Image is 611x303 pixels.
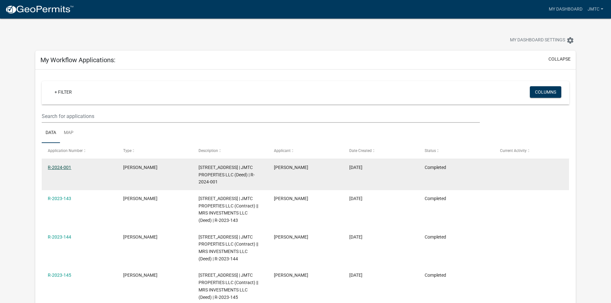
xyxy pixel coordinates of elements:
[349,148,372,153] span: Date Created
[274,165,308,170] span: James McConnell
[48,148,83,153] span: Application Number
[199,148,218,153] span: Description
[510,37,565,44] span: My Dashboard Settings
[42,123,60,143] a: Data
[425,196,446,201] span: Completed
[48,196,71,201] a: R-2023-143
[49,86,77,98] a: + Filter
[117,143,192,158] datatable-header-cell: Type
[199,234,258,261] span: 1113 N 6TH ST | JMTC PROPERTIES LLC (Contract) || MRS INVESTMENTS LLC (Deed) | R-2023-144
[123,196,157,201] span: Rental Registration
[199,273,258,299] span: 1111 N 6TH ST | JMTC PROPERTIES LLC (Contract) || MRS INVESTMENTS LLC (Deed) | R-2023-145
[192,143,268,158] datatable-header-cell: Description
[546,3,585,15] a: My Dashboard
[274,196,308,201] span: James McConnell
[505,34,579,46] button: My Dashboard Settingssettings
[123,234,157,240] span: Rental Registration
[566,37,574,44] i: settings
[42,143,117,158] datatable-header-cell: Application Number
[425,148,436,153] span: Status
[530,86,561,98] button: Columns
[349,196,362,201] span: 03/06/2023
[123,165,157,170] span: Rental Registration
[349,165,362,170] span: 03/06/2023
[349,234,362,240] span: 03/06/2023
[60,123,77,143] a: Map
[585,3,606,15] a: JMTC
[48,234,71,240] a: R-2023-144
[548,56,571,63] button: collapse
[500,148,527,153] span: Current Activity
[199,196,258,223] span: 1115 N 6TH ST | JMTC PROPERTIES LLC (Contract) || MRS INVESTMENTS LLC (Deed) | R-2023-143
[425,273,446,278] span: Completed
[42,110,479,123] input: Search for applications
[425,234,446,240] span: Completed
[343,143,419,158] datatable-header-cell: Date Created
[274,234,308,240] span: James McConnell
[268,143,343,158] datatable-header-cell: Applicant
[425,165,446,170] span: Completed
[40,56,115,64] h5: My Workflow Applications:
[418,143,494,158] datatable-header-cell: Status
[349,273,362,278] span: 03/06/2023
[274,273,308,278] span: James McConnell
[48,165,71,170] a: R-2024-001
[123,148,132,153] span: Type
[199,165,255,185] span: 511 S D ST | JMTC PROPERTIES LLC (Deed) | R-2024-001
[274,148,291,153] span: Applicant
[48,273,71,278] a: R-2023-145
[123,273,157,278] span: Rental Registration
[494,143,569,158] datatable-header-cell: Current Activity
